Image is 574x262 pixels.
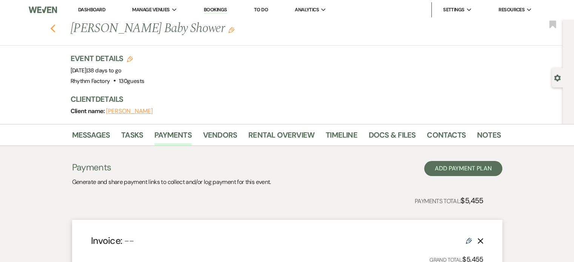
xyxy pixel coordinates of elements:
a: Tasks [121,129,143,146]
span: 38 days to go [88,67,122,74]
a: Contacts [427,129,466,146]
a: Payments [154,129,192,146]
span: Rhythm Factory [71,77,110,85]
span: | [86,67,122,74]
h1: [PERSON_NAME] Baby Shower [71,20,409,38]
a: Rental Overview [248,129,314,146]
span: -- [124,234,134,247]
button: [PERSON_NAME] [106,108,153,114]
button: Open lead details [554,74,561,81]
a: Dashboard [78,6,105,13]
p: Generate and share payment links to collect and/or log payment for this event. [72,177,271,187]
h3: Event Details [71,53,145,64]
h4: Invoice: [91,234,134,247]
a: To Do [254,6,268,13]
p: Payments Total: [415,195,483,207]
a: Bookings [204,6,227,14]
a: Timeline [326,129,357,146]
img: Weven Logo [29,2,57,18]
a: Notes [477,129,501,146]
span: 130 guests [119,77,144,85]
span: [DATE] [71,67,122,74]
span: Settings [443,6,465,14]
a: Vendors [203,129,237,146]
strong: $5,455 [460,196,483,205]
span: Analytics [295,6,319,14]
h3: Payments [72,161,271,174]
h3: Client Details [71,94,493,104]
button: Edit [228,26,234,33]
span: Resources [499,6,525,14]
button: Add Payment Plan [424,161,502,176]
a: Docs & Files [369,129,415,146]
span: Client name: [71,107,106,115]
a: Messages [72,129,110,146]
span: Manage Venues [132,6,169,14]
